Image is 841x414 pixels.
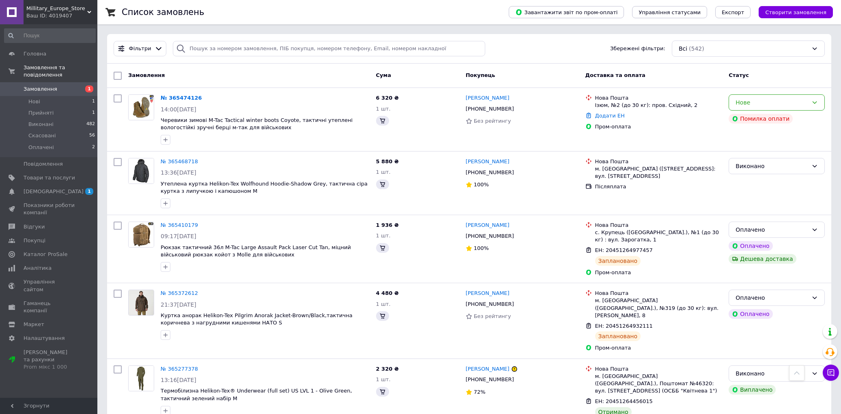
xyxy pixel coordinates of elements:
span: Маркет [24,321,44,328]
span: Гаманець компанії [24,300,75,314]
span: Показники роботи компанії [24,202,75,216]
a: № 365372612 [161,290,198,296]
a: Рюкзак тактичний 36л M-Tac Large Assault Pack Laser Cut Tan, міцний військовий рюкзак койот з Mol... [161,244,351,258]
span: Замовлення [128,72,165,78]
a: Куртка анорак Helikon-Tex Pilgrim Anorak Jacket-Brown/Black,тактична коричнева з нагрудними кишен... [161,312,353,326]
span: Збережені фільтри: [610,45,665,53]
button: Створити замовлення [759,6,833,18]
div: Пром-оплата [595,344,723,352]
a: [PERSON_NAME] [466,290,510,297]
span: 56 [89,132,95,139]
span: Покупці [24,237,45,244]
div: Нова Пошта [595,222,723,229]
div: Оплачено [729,309,772,319]
span: 1 шт. [376,233,391,239]
span: 482 [86,121,95,128]
a: № 365468718 [161,158,198,164]
span: Повідомлення [24,160,63,168]
div: [PHONE_NUMBER] [464,231,516,241]
div: Виплачено [729,385,776,395]
span: 09:17[DATE] [161,233,196,239]
a: Фото товару [128,222,154,248]
div: Оплачено [729,241,772,251]
span: Управління статусами [639,9,701,15]
span: ЕН: 20451264932111 [595,323,653,329]
span: 100% [474,245,489,251]
a: Фото товару [128,94,154,120]
span: (542) [689,45,704,52]
span: Статус [729,72,749,78]
span: Каталог ProSale [24,251,67,258]
div: Нова Пошта [595,290,723,297]
div: Виконано [736,369,808,378]
span: 1 шт. [376,106,391,112]
div: Виконано [736,162,808,171]
span: Виконані [28,121,54,128]
span: Налаштування [24,335,65,342]
span: Черевики зимові M-Tac Tactical winter boots Coyote, тактичні утеплені вологостійкі зручні берці м... [161,117,353,131]
a: Термобілизна Helikon-Tex® Underwear (full set) US LVL 1 - Olive Green, тактичний зелений набір M [161,388,352,401]
img: Фото товару [129,290,154,315]
span: 1 [85,85,93,92]
div: Оплачено [736,293,808,302]
a: Фото товару [128,290,154,316]
span: 100% [474,181,489,188]
div: Заплановано [595,331,641,341]
span: 13:16[DATE] [161,377,196,383]
div: Оплачено [736,225,808,234]
a: Фото товару [128,365,154,391]
span: Завантажити звіт по пром-оплаті [515,9,617,16]
span: Без рейтингу [474,118,511,124]
div: с. Крупець ([GEOGRAPHIC_DATA].), №1 (до 30 кг) : вул. Зарогатка, 1 [595,229,723,243]
img: Фото товару [129,158,154,184]
h1: Список замовлень [122,7,204,17]
a: № 365277378 [161,366,198,372]
span: 1 шт. [376,376,391,382]
button: Чат з покупцем [823,365,839,381]
button: Експорт [715,6,751,18]
span: 1 [85,188,93,195]
a: Утеплена куртка Helikon-Tex Wolfhound Hoodie-Shadow Grey, тактична сіра куртка з липучкою і капюш... [161,181,368,194]
div: Пром-оплата [595,269,723,276]
div: м. [GEOGRAPHIC_DATA] ([GEOGRAPHIC_DATA].), Поштомат №46320: вул. [STREET_ADDRESS] (ОСББ "Квітнева... [595,373,723,395]
div: Нове [736,98,808,107]
span: 1 936 ₴ [376,222,399,228]
a: Створити замовлення [751,9,833,15]
div: [PHONE_NUMBER] [464,167,516,178]
span: 1 шт. [376,169,391,175]
div: Prom мікс 1 000 [24,363,75,371]
span: 6 320 ₴ [376,95,399,101]
a: Фото товару [128,158,154,184]
div: Післяплата [595,183,723,190]
a: [PERSON_NAME] [466,94,510,102]
span: 72% [474,389,486,395]
span: Відгуки [24,223,45,230]
span: 1 [92,109,95,117]
span: 14:00[DATE] [161,106,196,113]
span: Експорт [722,9,744,15]
span: Замовлення та повідомлення [24,64,97,79]
a: [PERSON_NAME] [466,222,510,229]
div: Нова Пошта [595,365,723,373]
div: м. [GEOGRAPHIC_DATA] ([GEOGRAPHIC_DATA].), №319 (до 30 кг): вул. [PERSON_NAME], 8 [595,297,723,319]
span: ЕН: 20451264456015 [595,398,653,404]
span: 1 [92,98,95,105]
span: Скасовані [28,132,56,139]
span: Аналітика [24,265,52,272]
span: 5 880 ₴ [376,158,399,164]
div: Пром-оплата [595,123,723,130]
span: Millitary_Europe_Store [26,5,87,12]
div: Заплановано [595,256,641,266]
span: Фільтри [129,45,151,53]
span: Cума [376,72,391,78]
span: Прийняті [28,109,54,117]
img: Фото товару [129,366,154,391]
span: 2 [92,144,95,151]
div: м. [GEOGRAPHIC_DATA] ([STREET_ADDRESS]: вул. [STREET_ADDRESS] [595,165,723,180]
span: Покупець [466,72,495,78]
input: Пошук за номером замовлення, ПІБ покупця, номером телефону, Email, номером накладної [173,41,485,57]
